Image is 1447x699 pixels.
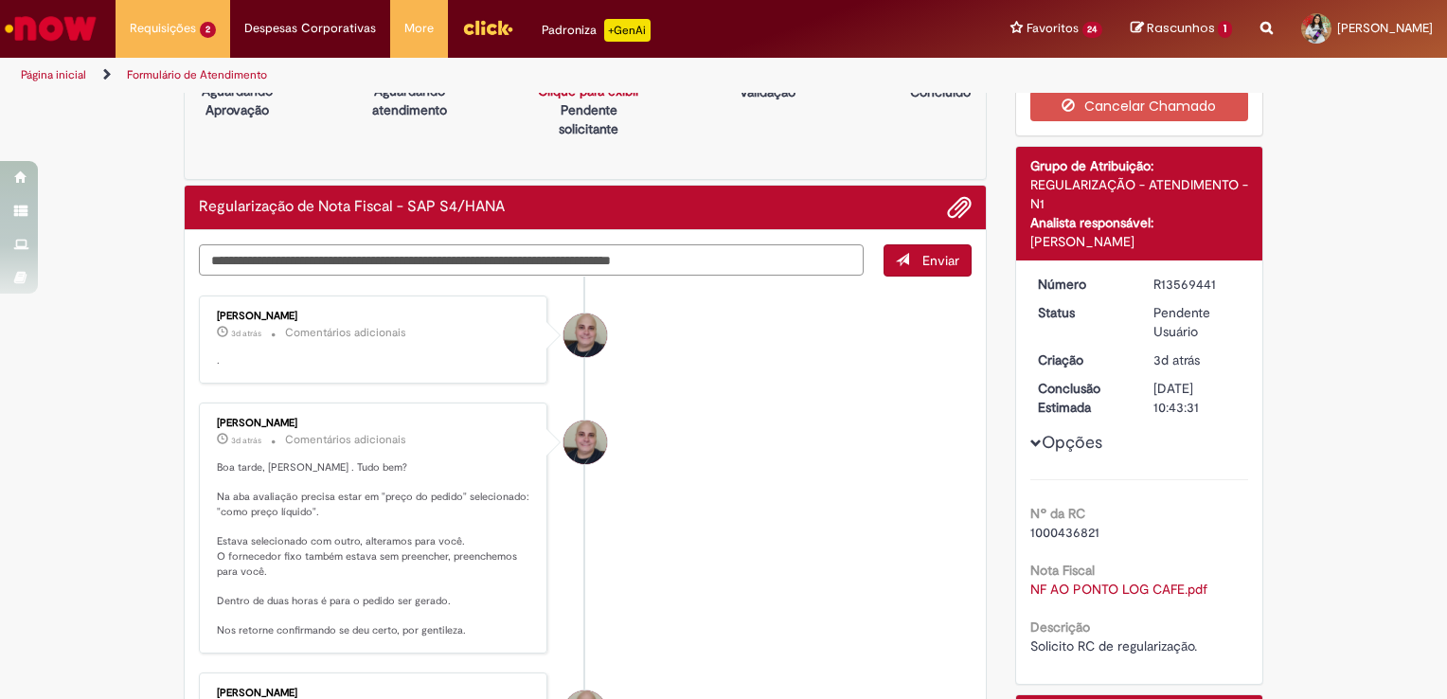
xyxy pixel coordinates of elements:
a: Rascunhos [1131,20,1232,38]
p: Aguardando Aprovação [192,81,281,119]
img: ServiceNow [2,9,99,47]
p: +GenAi [604,19,651,42]
span: 1000436821 [1030,524,1099,541]
div: [DATE] 10:43:31 [1153,379,1242,417]
b: Descrição [1030,618,1090,636]
span: 3d atrás [1153,351,1200,368]
div: 26/09/2025 09:43:03 [1153,350,1242,369]
div: [PERSON_NAME] [217,311,532,322]
div: [PERSON_NAME] [217,418,532,429]
b: Nota Fiscal [1030,562,1095,579]
span: More [404,19,434,38]
div: Padroniza [542,19,651,42]
span: 2 [200,22,216,38]
span: 1 [1218,21,1232,38]
span: 3d atrás [231,435,261,446]
dt: Número [1024,275,1140,294]
a: Página inicial [21,67,86,82]
div: Leonardo Manoel De Souza [563,421,607,464]
dt: Criação [1024,350,1140,369]
p: Boa tarde, [PERSON_NAME] . Tudo bem? Na aba avaliação precisa estar em "preço do pedido" selecion... [217,460,532,638]
div: Grupo de Atribuição: [1030,156,1249,175]
p: . [217,353,532,368]
div: Leonardo Manoel De Souza [563,314,607,357]
small: Comentários adicionais [285,432,406,448]
div: R13569441 [1153,275,1242,294]
time: 26/09/2025 15:53:51 [231,435,261,446]
p: Aguardando atendimento [365,81,454,119]
time: 26/09/2025 15:55:11 [231,328,261,339]
p: Pendente solicitante [538,100,640,138]
button: Adicionar anexos [947,195,972,220]
span: 3d atrás [231,328,261,339]
a: Formulário de Atendimento [127,67,267,82]
div: Analista responsável: [1030,213,1249,232]
span: Favoritos [1027,19,1079,38]
ul: Trilhas de página [14,58,951,93]
textarea: Digite sua mensagem aqui... [199,244,864,277]
button: Cancelar Chamado [1030,91,1249,121]
span: Requisições [130,19,196,38]
span: [PERSON_NAME] [1337,20,1433,36]
img: click_logo_yellow_360x200.png [462,13,513,42]
div: [PERSON_NAME] [217,688,532,699]
span: Enviar [922,252,959,269]
dt: Status [1024,303,1140,322]
div: REGULARIZAÇÃO - ATENDIMENTO - N1 [1030,175,1249,213]
div: [PERSON_NAME] [1030,232,1249,251]
small: Comentários adicionais [285,325,406,341]
h2: Regularização de Nota Fiscal - SAP S4/HANA Histórico de tíquete [199,199,505,216]
span: 24 [1082,22,1103,38]
span: Despesas Corporativas [244,19,376,38]
span: Solicito RC de regularização. [1030,637,1197,654]
b: Nº da RC [1030,505,1085,522]
span: Rascunhos [1147,19,1215,37]
time: 26/09/2025 09:43:03 [1153,351,1200,368]
dt: Conclusão Estimada [1024,379,1140,417]
a: Download de NF AO PONTO LOG CAFE.pdf [1030,581,1207,598]
div: Pendente Usuário [1153,303,1242,341]
button: Enviar [884,244,972,277]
